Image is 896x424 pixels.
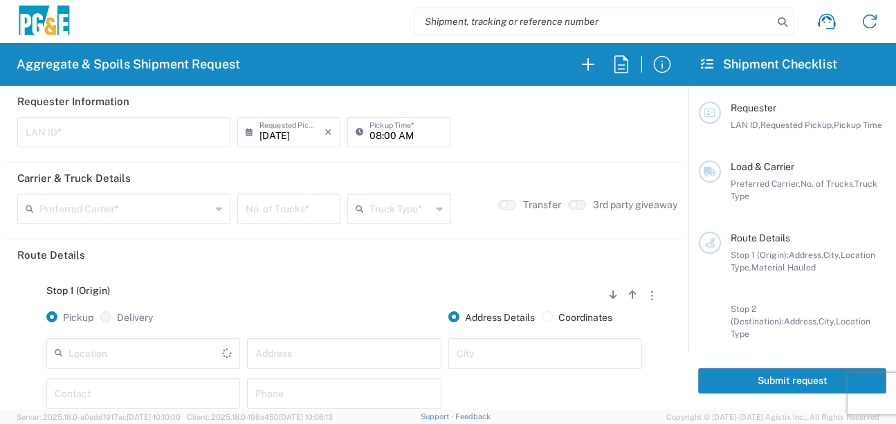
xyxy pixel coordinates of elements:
span: LAN ID, [731,120,760,130]
a: Feedback [455,412,491,421]
span: Stop 2 (Destination): [731,304,784,326]
span: [DATE] 10:10:00 [127,413,181,421]
span: City, [823,250,841,260]
span: [DATE] 10:06:13 [279,413,333,421]
label: 3rd party giveaway [593,199,677,211]
img: pge [17,6,72,38]
input: Shipment, tracking or reference number [414,8,773,35]
label: Transfer [523,199,561,211]
span: Requester [731,102,776,113]
span: Requested Pickup, [760,120,834,130]
span: Material Hauled [751,262,816,273]
span: Stop 1 (Origin) [46,285,110,296]
span: City, [819,316,836,326]
button: Submit request [698,368,886,394]
label: Coordinates [542,311,612,324]
span: Preferred Carrier, [731,178,801,189]
h2: Aggregate & Spoils Shipment Request [17,56,240,73]
span: No. of Trucks, [801,178,854,189]
span: Copyright © [DATE]-[DATE] Agistix Inc., All Rights Reserved [666,411,879,423]
span: Stop 1 (Origin): [731,250,789,260]
i: × [324,121,332,143]
a: Support [421,412,455,421]
span: Address, [789,250,823,260]
h2: Shipment Checklist [701,56,837,73]
h2: Requester Information [17,95,129,109]
span: Server: 2025.18.0-a0edd1917ac [17,413,181,421]
span: Address, [784,316,819,326]
span: Route Details [731,232,790,243]
span: Load & Carrier [731,161,794,172]
h2: Route Details [17,248,85,262]
span: Pickup Time [834,120,882,130]
h2: Carrier & Truck Details [17,172,131,185]
span: Client: 2025.18.0-198a450 [187,413,333,421]
label: Address Details [448,311,535,324]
